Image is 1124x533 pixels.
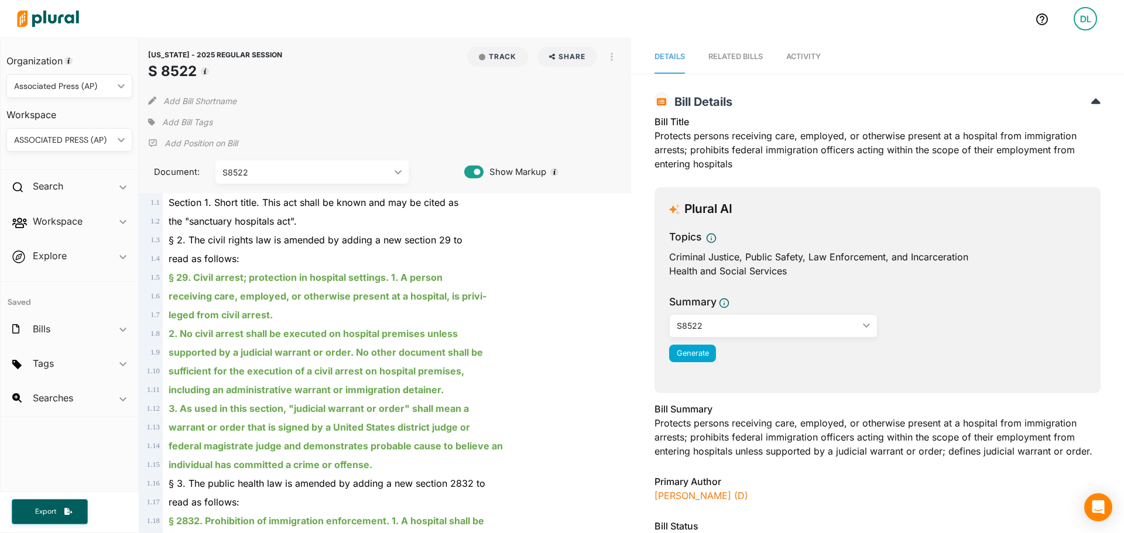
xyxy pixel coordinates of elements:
[786,40,821,74] a: Activity
[33,391,73,404] h2: Searches
[169,328,458,339] ins: 2. No civil arrest shall be executed on hospital premises unless
[169,215,297,227] span: the "sanctuary hospitals act".
[148,166,201,178] span: Document:
[677,319,858,332] div: S8522
[684,202,732,216] h3: Plural AI
[654,519,1101,533] h3: Bill Status
[1084,493,1112,521] div: Open Intercom Messenger
[669,229,701,245] h3: Topics
[708,51,763,62] div: RELATED BILLS
[654,402,1101,465] div: Protects persons receiving care, employed, or otherwise present at a hospital from immigration ar...
[669,294,717,310] h3: Summary
[14,80,113,92] div: Associated Press (AP)
[533,47,602,67] button: Share
[33,215,83,228] h2: Workspace
[169,515,484,527] ins: § 2832. Prohibition of immigration enforcement. 1. A hospital shall be
[169,365,464,377] ins: sufficient for the execution of a civil arrest on hospital premises,
[549,167,560,177] div: Tooltip anchor
[147,498,160,506] span: 1 . 17
[169,290,486,302] ins: receiving care, employed, or otherwise present at a hospital, is privi-
[677,349,709,357] span: Generate
[654,52,685,61] span: Details
[169,309,273,321] ins: leged from civil arrest.
[484,166,546,178] span: Show Markup
[169,440,503,452] ins: federal magistrate judge and demonstrates probable cause to believe an
[148,50,282,59] span: [US_STATE] - 2025 REGULAR SESSION
[150,348,160,356] span: 1 . 9
[169,253,239,264] span: read as follows:
[654,40,685,74] a: Details
[222,166,390,178] div: S8522
[63,56,74,66] div: Tooltip anchor
[148,114,213,131] div: Add tags
[150,217,160,225] span: 1 . 2
[150,273,160,281] span: 1 . 5
[669,250,1086,264] div: Criminal Justice, Public Safety, Law Enforcement, and Incarceration
[150,198,160,207] span: 1 . 1
[150,255,160,263] span: 1 . 4
[467,47,528,67] button: Track
[147,423,160,431] span: 1 . 13
[12,499,88,524] button: Export
[148,135,238,152] div: Add Position Statement
[654,490,748,501] a: [PERSON_NAME] (D)
[150,236,160,244] span: 1 . 3
[162,116,213,128] span: Add Bill Tags
[169,234,462,246] span: § 2. The civil rights law is amended by adding a new section 29 to
[147,460,160,469] span: 1 . 15
[669,345,716,362] button: Generate
[147,442,160,450] span: 1 . 14
[537,47,598,67] button: Share
[147,517,160,525] span: 1 . 18
[169,496,239,508] span: read as follows:
[33,322,50,335] h2: Bills
[33,180,63,192] h2: Search
[150,329,160,338] span: 1 . 8
[165,137,238,149] p: Add Position on Bill
[14,134,113,146] div: ASSOCIATED PRESS (AP)
[708,40,763,74] a: RELATED BILLS
[147,404,160,412] span: 1 . 12
[147,367,160,375] span: 1 . 10
[169,477,485,489] span: § 3. The public health law is amended by adding a new section 2832 to
[786,52,821,61] span: Activity
[169,271,443,283] ins: § 29. Civil arrest; protection in hospital settings. 1. A person
[169,346,483,358] ins: supported by a judicial warrant or order. No other document shall be
[150,311,160,319] span: 1 . 7
[654,115,1101,129] h3: Bill Title
[654,402,1101,416] h3: Bill Summary
[1064,2,1106,35] a: DL
[147,386,160,394] span: 1 . 11
[169,197,458,208] span: Section 1. Short title. This act shall be known and may be cited as
[169,384,444,396] ins: including an administrative warrant or immigration detainer.
[27,507,64,517] span: Export
[669,95,732,109] span: Bill Details
[6,98,132,123] h3: Workspace
[148,61,282,82] h1: S 8522
[6,44,132,70] h3: Organization
[200,66,210,77] div: Tooltip anchor
[150,292,160,300] span: 1 . 6
[669,264,1086,278] div: Health and Social Services
[169,421,470,433] ins: warrant or order that is signed by a United States district judge or
[169,403,469,414] ins: 3. As used in this section, "judicial warrant or order" shall mean a
[147,479,160,487] span: 1 . 16
[1,282,138,311] h4: Saved
[169,459,372,470] ins: individual has committed a crime or offense.
[33,357,54,370] h2: Tags
[654,474,1101,489] h3: Primary Author
[1074,7,1097,30] div: DL
[654,115,1101,178] div: Protects persons receiving care, employed, or otherwise present at a hospital from immigration ar...
[33,249,67,262] h2: Explore
[163,91,237,110] button: Add Bill Shortname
